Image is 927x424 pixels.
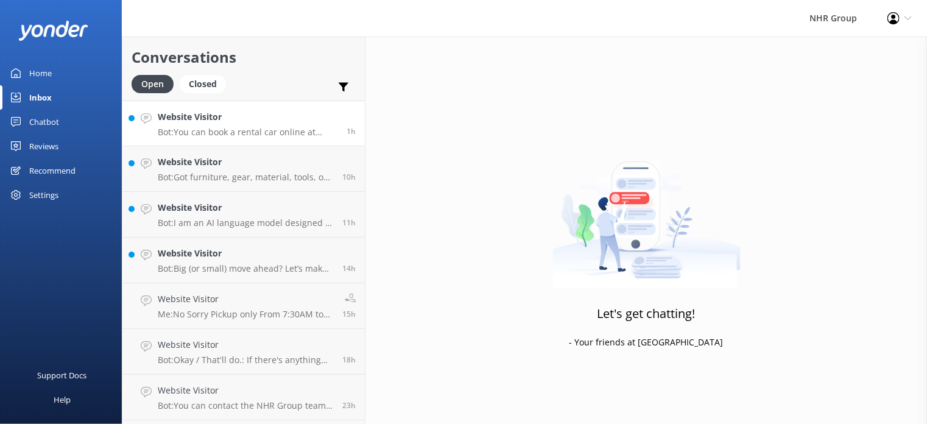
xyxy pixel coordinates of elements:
[597,304,696,323] h3: Let's get chatting!
[158,247,333,260] h4: Website Visitor
[158,355,333,366] p: Bot: Okay / That'll do.: If there's anything else I can help with, let me know!
[132,75,174,93] div: Open
[342,309,356,319] span: Oct 07 2025 04:22pm (UTC +13:00) Pacific/Auckland
[180,75,226,93] div: Closed
[158,384,333,397] h4: Website Visitor
[342,355,356,365] span: Oct 07 2025 01:50pm (UTC +13:00) Pacific/Auckland
[342,263,356,274] span: Oct 07 2025 06:05pm (UTC +13:00) Pacific/Auckland
[132,46,356,69] h2: Conversations
[122,238,365,283] a: Website VisitorBot:Big (or small) move ahead? Let’s make sure you’ve got the right wheels. Take o...
[122,329,365,375] a: Website VisitorBot:Okay / That'll do.: If there's anything else I can help with, let me know!18h
[29,110,59,134] div: Chatbot
[158,127,337,138] p: Bot: You can book a rental car online at [URL][DOMAIN_NAME].
[158,263,333,274] p: Bot: Big (or small) move ahead? Let’s make sure you’ve got the right wheels. Take our quick quiz ...
[29,61,52,85] div: Home
[122,375,365,420] a: Website VisitorBot:You can contact the NHR Group team at 0800 110 110.23h
[158,172,333,183] p: Bot: Got furniture, gear, material, tools, or freight to move? Take our quiz to find the best veh...
[342,172,356,182] span: Oct 07 2025 09:26pm (UTC +13:00) Pacific/Auckland
[158,309,333,320] p: Me: No Sorry Pickup only From 7:30AM to between 5:00PM.
[122,283,365,329] a: Website VisitorMe:No Sorry Pickup only From 7:30AM to between 5:00PM.15h
[158,338,333,352] h4: Website Visitor
[122,101,365,146] a: Website VisitorBot:You can book a rental car online at [URL][DOMAIN_NAME].1h
[18,21,88,41] img: yonder-white-logo.png
[158,201,333,214] h4: Website Visitor
[342,217,356,228] span: Oct 07 2025 08:17pm (UTC +13:00) Pacific/Auckland
[158,292,333,306] h4: Website Visitor
[29,158,76,183] div: Recommend
[569,336,724,349] p: - Your friends at [GEOGRAPHIC_DATA]
[158,217,333,228] p: Bot: I am an AI language model designed to answer your questions based on a knowledge base provid...
[38,363,87,387] div: Support Docs
[29,85,52,110] div: Inbox
[29,183,58,207] div: Settings
[122,192,365,238] a: Website VisitorBot:I am an AI language model designed to answer your questions based on a knowled...
[342,400,356,411] span: Oct 07 2025 08:37am (UTC +13:00) Pacific/Auckland
[132,77,180,90] a: Open
[158,110,337,124] h4: Website Visitor
[29,134,58,158] div: Reviews
[122,146,365,192] a: Website VisitorBot:Got furniture, gear, material, tools, or freight to move? Take our quiz to fin...
[54,387,71,412] div: Help
[158,400,333,411] p: Bot: You can contact the NHR Group team at 0800 110 110.
[347,126,356,136] span: Oct 08 2025 07:12am (UTC +13:00) Pacific/Auckland
[180,77,232,90] a: Closed
[552,136,741,288] img: artwork of a man stealing a conversation from at giant smartphone
[158,155,333,169] h4: Website Visitor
